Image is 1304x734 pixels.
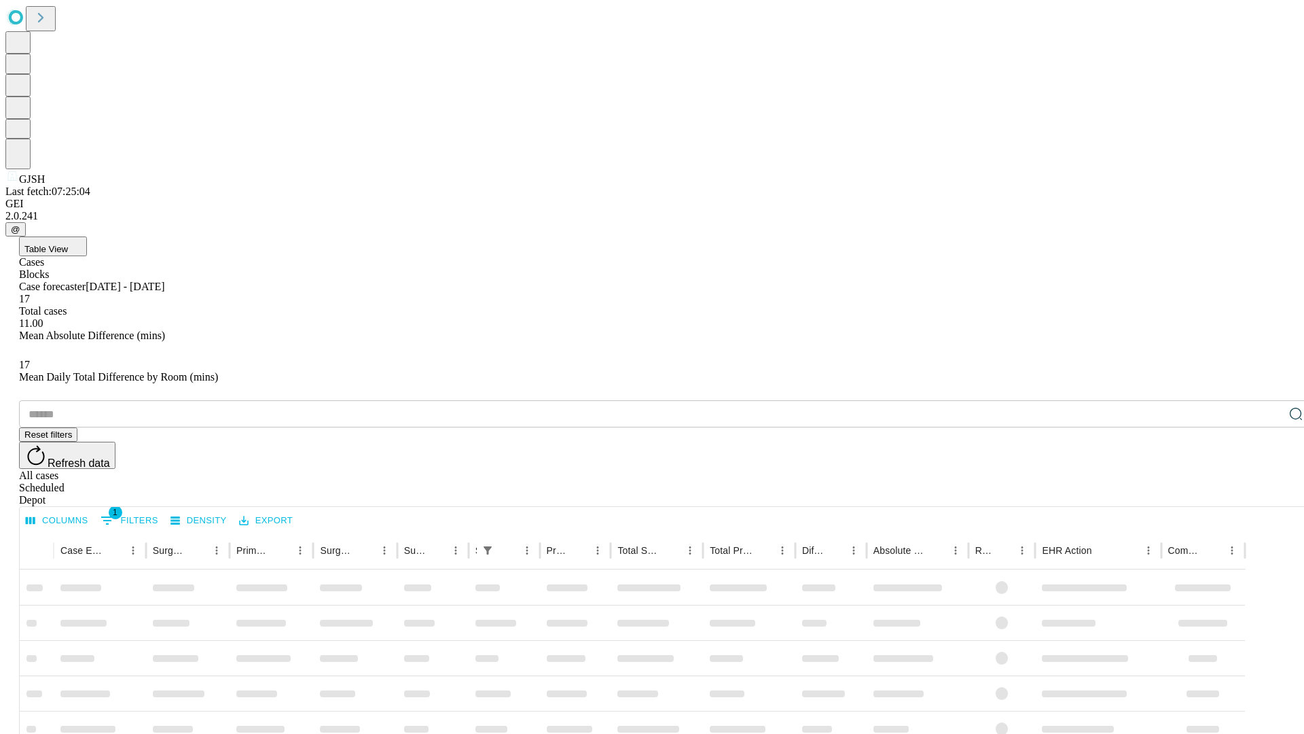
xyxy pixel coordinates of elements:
button: Refresh data [19,442,115,469]
button: Sort [662,541,681,560]
button: Sort [499,541,518,560]
div: Difference [802,545,824,556]
button: Sort [427,541,446,560]
button: Menu [518,541,537,560]
button: Sort [569,541,588,560]
div: Scheduled In Room Duration [475,545,477,556]
div: EHR Action [1042,545,1091,556]
button: Show filters [478,541,497,560]
span: Mean Absolute Difference (mins) [19,330,165,341]
div: Surgeon Name [153,545,187,556]
button: Show filters [97,510,162,531]
button: Density [167,510,230,531]
button: Menu [844,541,863,560]
button: Menu [291,541,310,560]
button: Sort [272,541,291,560]
button: Menu [124,541,143,560]
span: Refresh data [48,457,110,469]
div: Comments [1168,545,1202,556]
button: Menu [588,541,607,560]
button: Menu [375,541,394,560]
button: Sort [754,541,773,560]
button: Sort [825,541,844,560]
div: Predicted In Room Duration [547,545,568,556]
span: 1 [109,506,122,519]
span: Table View [24,244,68,254]
button: @ [5,222,26,237]
button: Menu [1222,541,1242,560]
div: 1 active filter [478,541,497,560]
span: [DATE] - [DATE] [86,281,164,292]
div: Resolved in EHR [975,545,993,556]
button: Sort [927,541,946,560]
span: GJSH [19,173,45,185]
div: Total Scheduled Duration [617,545,660,556]
button: Table View [19,237,87,256]
span: Reset filters [24,430,72,440]
button: Reset filters [19,427,77,442]
div: Surgery Date [404,545,426,556]
span: Mean Daily Total Difference by Room (mins) [19,371,218,383]
div: GEI [5,198,1299,210]
span: Total cases [19,305,67,317]
div: Surgery Name [320,545,354,556]
span: 11.00 [19,317,43,329]
button: Select columns [22,510,92,531]
span: 17 [19,359,30,370]
button: Menu [773,541,792,560]
div: Primary Service [236,545,270,556]
button: Sort [356,541,375,560]
span: 17 [19,293,30,304]
button: Sort [188,541,207,560]
div: Case Epic Id [60,545,103,556]
button: Menu [946,541,965,560]
button: Menu [1139,541,1158,560]
span: @ [11,224,20,234]
button: Menu [207,541,226,560]
button: Menu [1013,541,1032,560]
button: Menu [446,541,465,560]
button: Sort [1203,541,1222,560]
div: Absolute Difference [873,545,926,556]
span: Case forecaster [19,281,86,292]
div: 2.0.241 [5,210,1299,222]
button: Sort [105,541,124,560]
button: Sort [1093,541,1112,560]
span: Last fetch: 07:25:04 [5,186,90,197]
button: Sort [994,541,1013,560]
button: Menu [681,541,700,560]
div: Total Predicted Duration [710,545,753,556]
button: Export [236,510,296,531]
